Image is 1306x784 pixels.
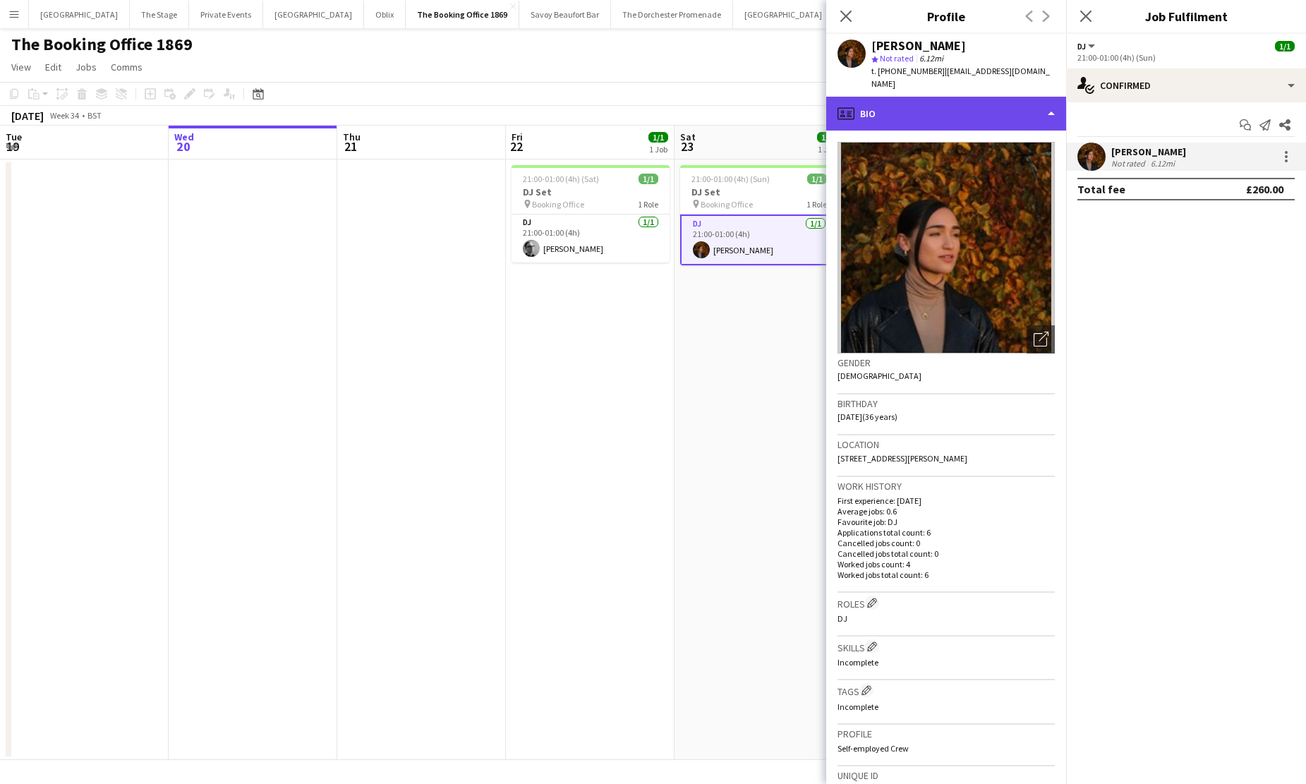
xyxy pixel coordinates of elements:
[838,569,1055,580] p: Worked jobs total count: 6
[29,1,130,28] button: [GEOGRAPHIC_DATA]
[838,657,1055,668] p: Incomplete
[917,53,946,64] span: 6.12mi
[364,1,406,28] button: Oblix
[523,174,599,184] span: 21:00-01:00 (4h) (Sat)
[4,138,22,155] span: 19
[189,1,263,28] button: Private Events
[11,61,31,73] span: View
[838,548,1055,559] p: Cancelled jobs total count: 0
[838,701,1055,712] p: Incomplete
[87,110,102,121] div: BST
[838,538,1055,548] p: Cancelled jobs count: 0
[649,144,667,155] div: 1 Job
[680,165,838,265] app-job-card: 21:00-01:00 (4h) (Sun)1/1DJ Set Booking Office1 RoleDJ1/121:00-01:00 (4h)[PERSON_NAME]
[1077,182,1125,196] div: Total fee
[680,186,838,198] h3: DJ Set
[174,131,194,143] span: Wed
[75,61,97,73] span: Jobs
[838,370,921,381] span: [DEMOGRAPHIC_DATA]
[838,596,1055,610] h3: Roles
[11,34,193,55] h1: The Booking Office 1869
[807,174,827,184] span: 1/1
[678,138,696,155] span: 23
[1275,41,1295,52] span: 1/1
[532,199,584,210] span: Booking Office
[838,506,1055,517] p: Average jobs: 0.6
[838,142,1055,354] img: Crew avatar or photo
[838,559,1055,569] p: Worked jobs count: 4
[701,199,753,210] span: Booking Office
[838,397,1055,410] h3: Birthday
[838,480,1055,493] h3: Work history
[648,132,668,143] span: 1/1
[1066,7,1306,25] h3: Job Fulfilment
[817,132,837,143] span: 1/1
[111,61,143,73] span: Comms
[105,58,148,76] a: Comms
[1066,68,1306,102] div: Confirmed
[343,131,361,143] span: Thu
[1246,182,1283,196] div: £260.00
[838,639,1055,654] h3: Skills
[838,438,1055,451] h3: Location
[838,683,1055,698] h3: Tags
[1148,158,1178,169] div: 6.12mi
[512,215,670,263] app-card-role: DJ1/121:00-01:00 (4h)[PERSON_NAME]
[45,61,61,73] span: Edit
[6,58,37,76] a: View
[1077,41,1097,52] button: DJ
[871,40,966,52] div: [PERSON_NAME]
[639,174,658,184] span: 1/1
[680,131,696,143] span: Sat
[1111,158,1148,169] div: Not rated
[1027,325,1055,354] div: Open photos pop-in
[611,1,733,28] button: The Dorchester Promenade
[838,527,1055,538] p: Applications total count: 6
[838,495,1055,506] p: First experience: [DATE]
[838,728,1055,740] h3: Profile
[838,743,1055,754] p: Self-employed Crew
[512,165,670,263] app-job-card: 21:00-01:00 (4h) (Sat)1/1DJ Set Booking Office1 RoleDJ1/121:00-01:00 (4h)[PERSON_NAME]
[826,7,1066,25] h3: Profile
[341,138,361,155] span: 21
[806,199,827,210] span: 1 Role
[1111,145,1186,158] div: [PERSON_NAME]
[838,356,1055,369] h3: Gender
[519,1,611,28] button: Savoy Beaufort Bar
[70,58,102,76] a: Jobs
[691,174,770,184] span: 21:00-01:00 (4h) (Sun)
[838,517,1055,527] p: Favourite job: DJ
[680,215,838,265] app-card-role: DJ1/121:00-01:00 (4h)[PERSON_NAME]
[263,1,364,28] button: [GEOGRAPHIC_DATA]
[1077,41,1086,52] span: DJ
[880,53,914,64] span: Not rated
[838,453,967,464] span: [STREET_ADDRESS][PERSON_NAME]
[406,1,519,28] button: The Booking Office 1869
[172,138,194,155] span: 20
[871,66,945,76] span: t. [PHONE_NUMBER]
[1077,52,1295,63] div: 21:00-01:00 (4h) (Sun)
[838,769,1055,782] h3: Unique ID
[130,1,189,28] button: The Stage
[6,131,22,143] span: Tue
[509,138,523,155] span: 22
[40,58,67,76] a: Edit
[512,131,523,143] span: Fri
[838,411,897,422] span: [DATE] (36 years)
[638,199,658,210] span: 1 Role
[512,186,670,198] h3: DJ Set
[733,1,834,28] button: [GEOGRAPHIC_DATA]
[826,97,1066,131] div: Bio
[838,613,847,624] span: DJ
[11,109,44,123] div: [DATE]
[818,144,836,155] div: 1 Job
[871,66,1050,89] span: | [EMAIL_ADDRESS][DOMAIN_NAME]
[47,110,82,121] span: Week 34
